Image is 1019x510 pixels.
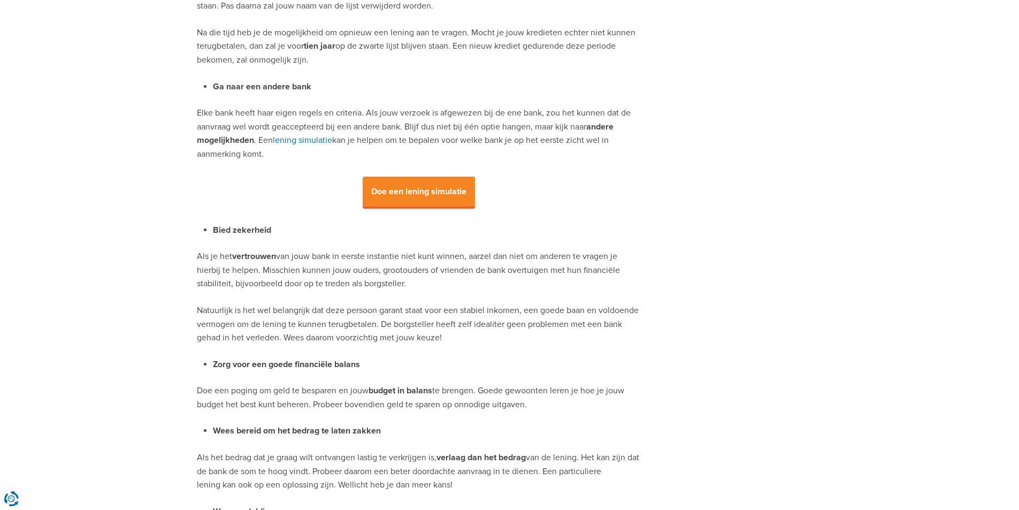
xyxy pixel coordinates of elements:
strong: budget in balans [369,385,432,396]
p: Als je het van jouw bank in eerste instantie niet kunt winnen, aarzel dan niet om anderen te vrag... [197,250,641,291]
strong: Ga naar een andere bank [213,81,311,92]
strong: Wees bereid om het bedrag te laten zakken [213,425,381,436]
strong: Bied zekerheid [213,225,271,235]
a: Doe een lening simulatie [363,187,475,196]
strong: Zorg voor een goede financiële balans [213,359,360,370]
strong: tien jaar [304,41,335,51]
p: Na die tijd heb je de mogelijkheid om opnieuw een lening aan te vragen. Mocht je jouw kredieten e... [197,26,641,67]
strong: verlaag dan het bedrag [436,452,526,463]
span: Doe een lening simulatie [363,177,475,209]
p: Natuurlijk is het wel belangrijk dat deze persoon garant staat voor een stabiel inkomen, een goed... [197,304,641,345]
a: lening simulatie [273,135,332,146]
p: Doe een poging om geld te besparen en jouw te brengen. Goede gewoonten leren je hoe je jouw budge... [197,384,641,412]
p: Elke bank heeft haar eigen regels en criteria. Als jouw verzoek is afgewezen bij de ene bank, zou... [197,106,641,161]
p: Als het bedrag dat je graag wilt ontvangen lastig te verkrijgen is, van de lening. Het kan zijn d... [197,451,641,492]
strong: vertrouwen [232,251,276,262]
